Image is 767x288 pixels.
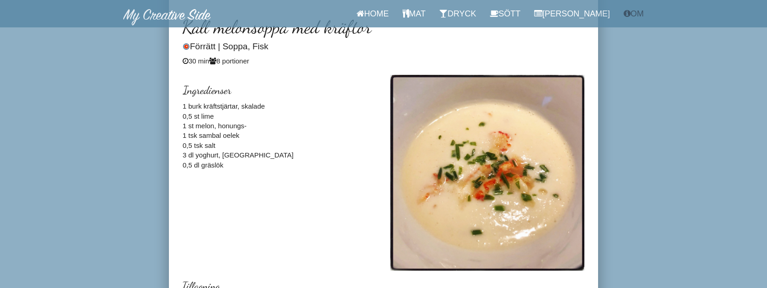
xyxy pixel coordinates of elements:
img: Förrätt [183,43,190,50]
div: 1 burk kräftstjärtar, skalade 0,5 st lime 1 st melon, honungs- 1 tsk sambal oelek 0,5 tsk salt 3 ... [176,75,383,170]
img: MyCreativeSide [123,9,211,26]
div: 30 min 8 portioner [183,56,584,66]
h2: Kall melonsoppa med kräftor [183,17,584,37]
h3: Ingredienser [183,84,377,96]
h4: Förrätt | Soppa, Fisk [183,42,584,52]
img: Receptbild [390,75,584,271]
